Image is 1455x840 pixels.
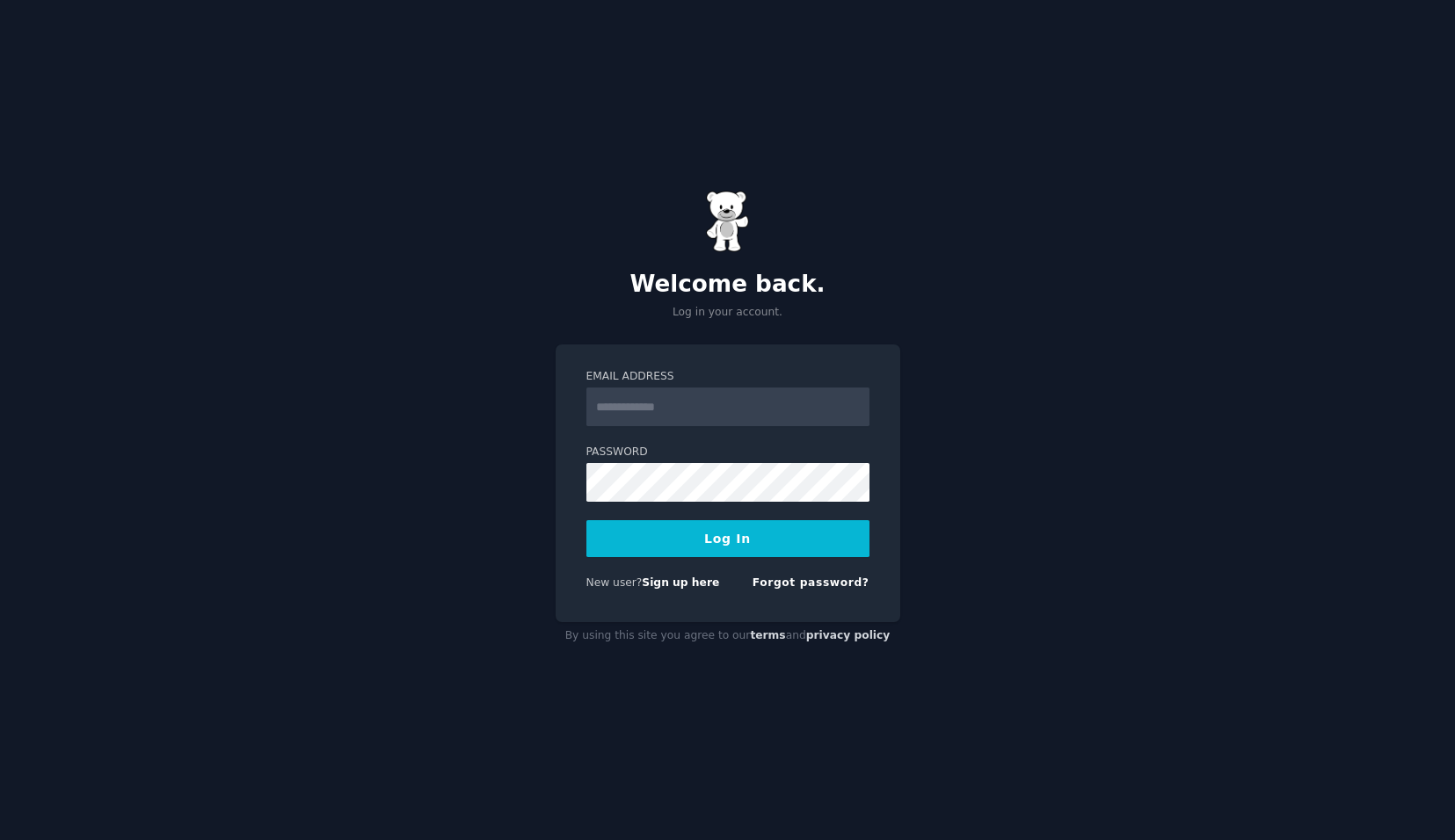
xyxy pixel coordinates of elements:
a: terms [750,629,785,641]
label: Email Address [586,369,869,385]
p: Log in your account. [556,305,900,321]
a: Forgot password? [753,576,869,589]
a: privacy policy [806,629,891,641]
div: By using this site you agree to our and [556,622,900,650]
span: New user? [586,576,643,589]
button: Log In [586,520,869,557]
h2: Welcome back. [556,271,900,299]
label: Password [586,445,869,460]
a: Sign up here [642,576,719,589]
img: Gummy Bear [706,191,750,252]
